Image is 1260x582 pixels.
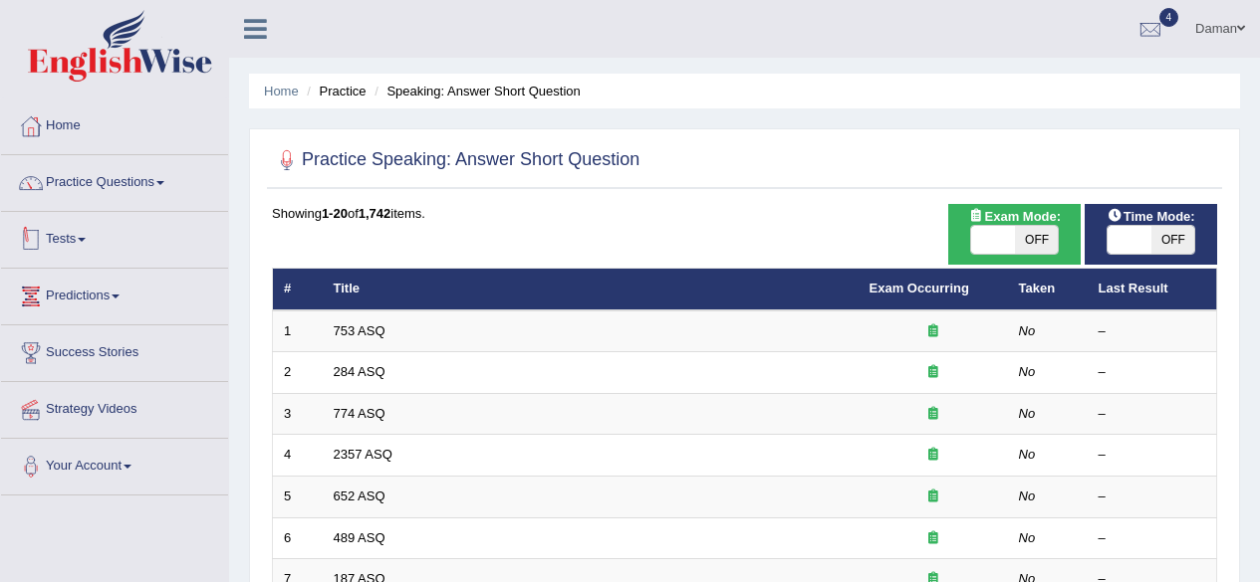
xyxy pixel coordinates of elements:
div: – [1099,363,1206,382]
div: Exam occurring question [870,405,997,424]
div: Showing of items. [272,204,1217,223]
div: – [1099,529,1206,548]
div: Exam occurring question [870,363,997,382]
em: No [1019,447,1036,462]
span: Time Mode: [1100,206,1203,227]
th: # [273,269,323,310]
a: 753 ASQ [334,323,385,338]
b: 1-20 [322,206,348,221]
div: – [1099,487,1206,506]
a: 2357 ASQ [334,447,392,462]
a: Exam Occurring [870,281,969,295]
div: Exam occurring question [870,446,997,465]
em: No [1019,406,1036,421]
li: Practice [302,82,366,100]
em: No [1019,530,1036,545]
a: Your Account [1,439,228,488]
a: 652 ASQ [334,488,385,503]
th: Title [323,269,859,310]
span: OFF [1015,226,1059,254]
div: Exam occurring question [870,322,997,341]
li: Speaking: Answer Short Question [370,82,581,100]
td: 6 [273,517,323,559]
a: Predictions [1,269,228,318]
span: Exam Mode: [961,206,1069,227]
h2: Practice Speaking: Answer Short Question [272,145,639,175]
div: Exam occurring question [870,529,997,548]
div: Show exams occurring in exams [948,204,1081,265]
div: – [1099,405,1206,424]
span: OFF [1151,226,1195,254]
a: Home [264,84,299,98]
a: Tests [1,212,228,262]
td: 1 [273,310,323,352]
div: – [1099,446,1206,465]
a: Practice Questions [1,155,228,205]
span: 4 [1159,8,1179,27]
em: No [1019,323,1036,338]
a: 284 ASQ [334,364,385,379]
td: 2 [273,352,323,394]
a: 489 ASQ [334,530,385,545]
em: No [1019,488,1036,503]
th: Last Result [1088,269,1217,310]
div: – [1099,322,1206,341]
th: Taken [1008,269,1088,310]
a: Success Stories [1,325,228,375]
a: Strategy Videos [1,382,228,432]
td: 5 [273,477,323,518]
a: 774 ASQ [334,406,385,421]
div: Exam occurring question [870,487,997,506]
a: Home [1,98,228,148]
td: 4 [273,435,323,477]
em: No [1019,364,1036,379]
b: 1,742 [359,206,391,221]
td: 3 [273,393,323,435]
